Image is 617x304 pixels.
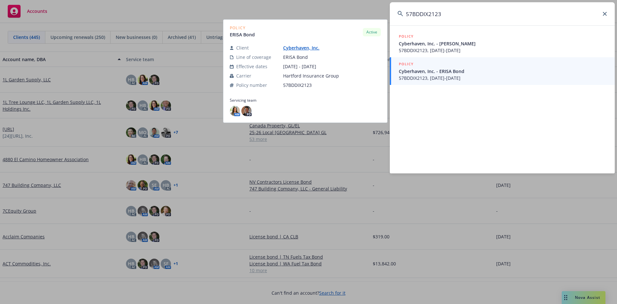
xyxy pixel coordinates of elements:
h5: POLICY [399,33,414,40]
span: 57BDDIX2123, [DATE]-[DATE] [399,75,607,81]
span: Cyberhaven, Inc. - [PERSON_NAME] [399,40,607,47]
span: Cyberhaven, Inc. - ERISA Bond [399,68,607,75]
input: Search... [390,2,615,25]
a: POLICYCyberhaven, Inc. - [PERSON_NAME]57BDDIX2123, [DATE]-[DATE] [390,30,615,57]
h5: POLICY [399,61,414,67]
a: POLICYCyberhaven, Inc. - ERISA Bond57BDDIX2123, [DATE]-[DATE] [390,57,615,85]
span: 57BDDIX2123, [DATE]-[DATE] [399,47,607,54]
